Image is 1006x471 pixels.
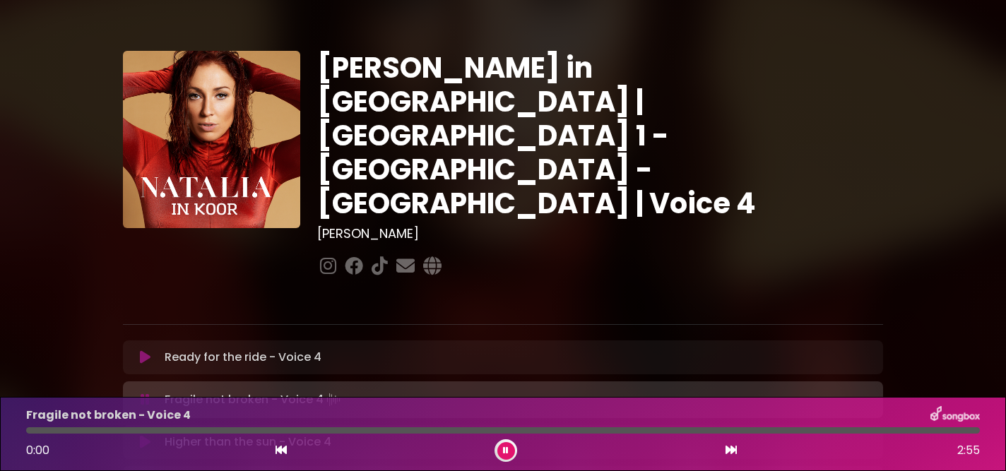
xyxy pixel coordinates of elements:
[324,390,343,410] img: waveform4.gif
[26,442,49,458] span: 0:00
[26,407,191,424] p: Fragile not broken - Voice 4
[165,390,343,410] p: Fragile not broken - Voice 4
[123,51,300,228] img: YTVS25JmS9CLUqXqkEhs
[957,442,980,459] span: 2:55
[317,226,883,242] h3: [PERSON_NAME]
[930,406,980,424] img: songbox-logo-white.png
[165,349,321,366] p: Ready for the ride - Voice 4
[317,51,883,220] h1: [PERSON_NAME] in [GEOGRAPHIC_DATA] | [GEOGRAPHIC_DATA] 1 - [GEOGRAPHIC_DATA] - [GEOGRAPHIC_DATA] ...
